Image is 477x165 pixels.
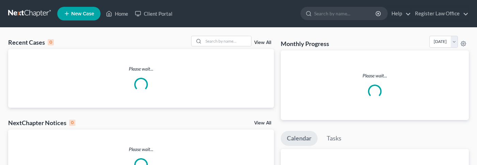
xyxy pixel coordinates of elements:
[8,65,274,72] p: Please wait...
[8,38,54,46] div: Recent Cases
[412,7,468,20] a: Register Law Office
[132,7,176,20] a: Client Portal
[281,40,329,48] h3: Monthly Progress
[8,146,274,153] p: Please wait...
[8,119,75,127] div: NextChapter Notices
[254,121,271,125] a: View All
[69,120,75,126] div: 0
[281,131,318,146] a: Calendar
[314,7,376,20] input: Search by name...
[388,7,411,20] a: Help
[48,39,54,45] div: 0
[71,11,94,16] span: New Case
[203,36,251,46] input: Search by name...
[286,72,463,79] p: Please wait...
[321,131,348,146] a: Tasks
[254,40,271,45] a: View All
[103,7,132,20] a: Home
